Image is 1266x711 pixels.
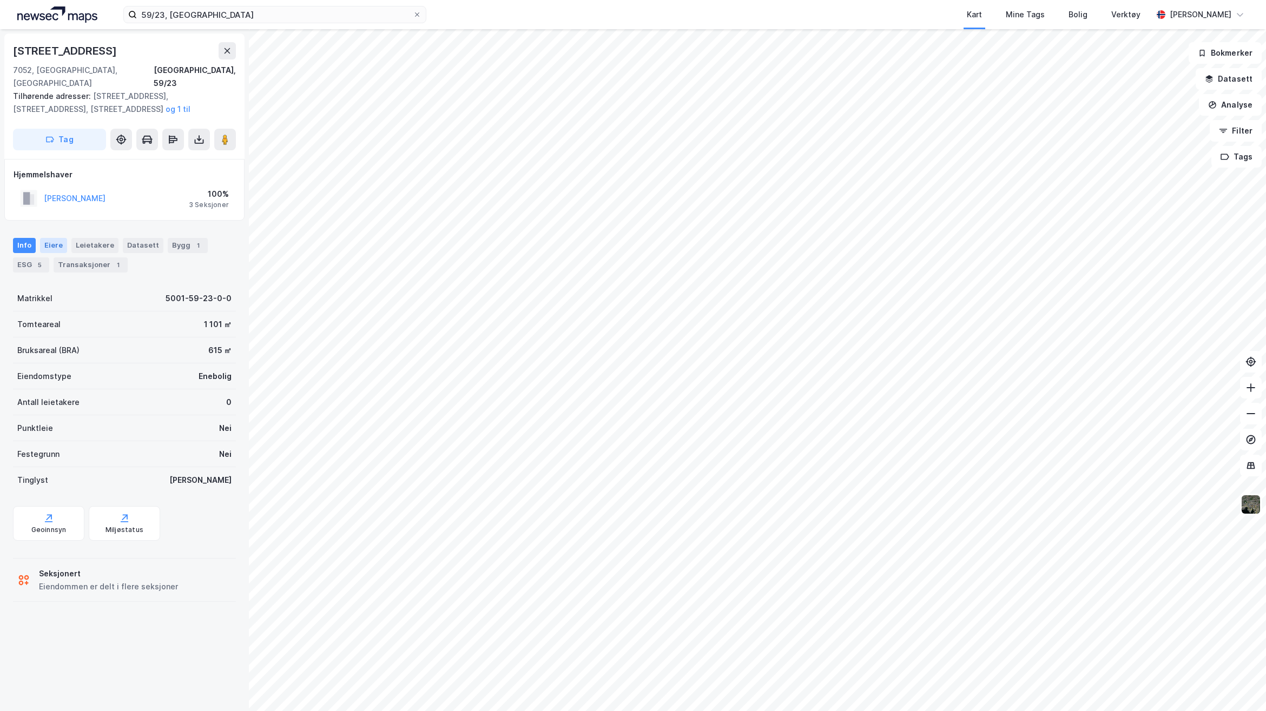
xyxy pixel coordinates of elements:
div: [PERSON_NAME] [1170,8,1231,21]
div: Eiendomstype [17,370,71,383]
div: [STREET_ADDRESS] [13,42,119,59]
div: Bruksareal (BRA) [17,344,80,357]
div: Nei [219,448,232,461]
div: Mine Tags [1006,8,1045,21]
div: Leietakere [71,238,118,253]
input: Søk på adresse, matrikkel, gårdeiere, leietakere eller personer [137,6,413,23]
div: Seksjonert [39,567,178,580]
div: Transaksjoner [54,257,128,273]
img: 9k= [1241,494,1261,515]
div: Nei [219,422,232,435]
div: Datasett [123,238,163,253]
div: Eiendommen er delt i flere seksjoner [39,580,178,593]
button: Bokmerker [1189,42,1262,64]
button: Filter [1210,120,1262,142]
div: Info [13,238,36,253]
div: Enebolig [199,370,232,383]
img: logo.a4113a55bc3d86da70a041830d287a7e.svg [17,6,97,23]
div: Hjemmelshaver [14,168,235,181]
div: Kart [967,8,982,21]
div: 3 Seksjoner [189,201,229,209]
button: Analyse [1199,94,1262,116]
button: Tags [1211,146,1262,168]
div: Punktleie [17,422,53,435]
div: 0 [226,396,232,409]
div: ESG [13,257,49,273]
div: [PERSON_NAME] [169,474,232,487]
div: Geoinnsyn [31,526,67,534]
div: Verktøy [1111,8,1140,21]
div: [STREET_ADDRESS], [STREET_ADDRESS], [STREET_ADDRESS] [13,90,227,116]
div: 1 [193,240,203,251]
div: [GEOGRAPHIC_DATA], 59/23 [154,64,236,90]
div: Kontrollprogram for chat [1212,659,1266,711]
div: 5 [34,260,45,270]
div: Eiere [40,238,67,253]
div: Bolig [1069,8,1087,21]
div: 5001-59-23-0-0 [166,292,232,305]
div: Matrikkel [17,292,52,305]
iframe: Chat Widget [1212,659,1266,711]
div: 7052, [GEOGRAPHIC_DATA], [GEOGRAPHIC_DATA] [13,64,154,90]
div: Festegrunn [17,448,60,461]
button: Tag [13,129,106,150]
div: Antall leietakere [17,396,80,409]
div: 1 101 ㎡ [204,318,232,331]
div: Tinglyst [17,474,48,487]
div: Miljøstatus [105,526,143,534]
button: Datasett [1196,68,1262,90]
div: 1 [113,260,123,270]
div: Bygg [168,238,208,253]
div: Tomteareal [17,318,61,331]
span: Tilhørende adresser: [13,91,93,101]
div: 100% [189,188,229,201]
div: 615 ㎡ [208,344,232,357]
